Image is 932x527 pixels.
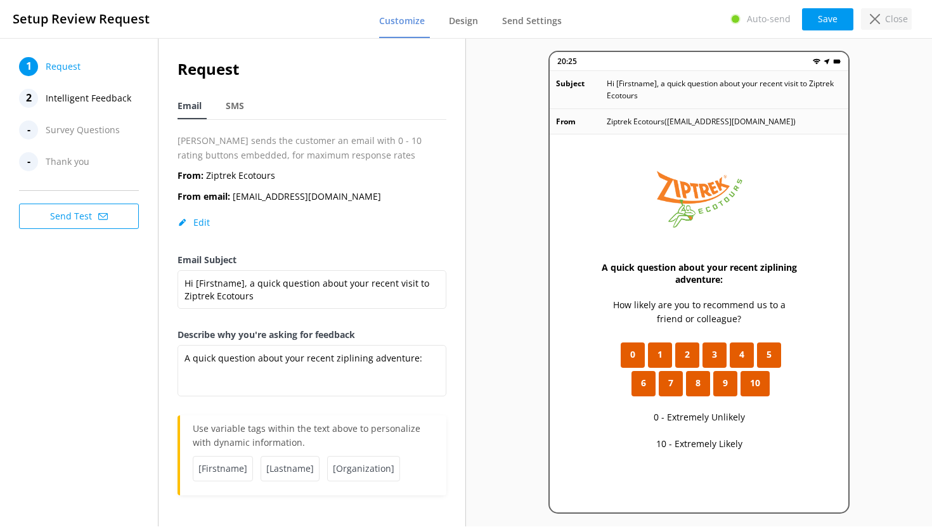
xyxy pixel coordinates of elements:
[19,204,139,229] button: Send Test
[600,298,798,327] p: How likely are you to recommend us to a friend or colleague?
[630,348,635,361] span: 0
[178,190,230,202] b: From email:
[178,345,446,396] textarea: A quick question about your recent ziplining adventure:
[449,15,478,27] span: Design
[657,348,663,361] span: 1
[685,348,690,361] span: 2
[833,58,841,65] img: battery.png
[178,134,446,162] p: [PERSON_NAME] sends the customer an email with 0 - 10 rating buttons embedded, for maximum respon...
[13,9,150,29] h3: Setup Review Request
[327,456,400,481] span: [Organization]
[739,348,744,361] span: 4
[607,77,842,101] p: Hi [Firstname], a quick question about your recent visit to Ziptrek Ecotours
[178,57,446,81] h2: Request
[19,152,38,171] div: -
[654,410,745,424] p: 0 - Extremely Unlikely
[178,100,202,112] span: Email
[46,120,120,140] span: Survey Questions
[261,456,320,481] span: [Lastname]
[823,58,831,65] img: near-me.png
[723,376,728,390] span: 9
[767,348,772,361] span: 5
[178,169,275,183] p: Ziptrek Ecotours
[19,120,38,140] div: -
[813,58,820,65] img: wifi.png
[668,376,673,390] span: 7
[556,77,607,101] p: Subject
[226,100,244,112] span: SMS
[802,8,853,30] button: Save
[379,15,425,27] span: Customize
[193,422,434,456] p: Use variable tags within the text above to personalize with dynamic information.
[607,115,796,127] p: Ziptrek Ecotours ( [EMAIL_ADDRESS][DOMAIN_NAME] )
[178,328,446,342] label: Describe why you're asking for feedback
[178,216,210,229] button: Edit
[178,270,446,309] textarea: Hi [Firstname], a quick question about your recent visit to Ziptrek Ecotours
[46,57,81,76] span: Request
[750,376,760,390] span: 10
[600,261,798,285] h3: A quick question about your recent ziplining adventure:
[193,456,253,481] span: [Firstname]
[178,169,204,181] b: From:
[885,12,908,26] p: Close
[19,89,38,108] div: 2
[557,55,577,67] p: 20:25
[502,15,562,27] span: Send Settings
[178,190,381,204] p: [EMAIL_ADDRESS][DOMAIN_NAME]
[46,89,131,108] span: Intelligent Feedback
[747,12,791,26] p: Auto-send
[178,253,446,267] label: Email Subject
[656,437,742,451] p: 10 - Extremely Likely
[19,57,38,76] div: 1
[556,115,607,127] p: From
[712,348,717,361] span: 3
[696,376,701,390] span: 8
[46,152,89,171] span: Thank you
[641,376,646,390] span: 6
[643,160,755,236] img: 40-1614892838.png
